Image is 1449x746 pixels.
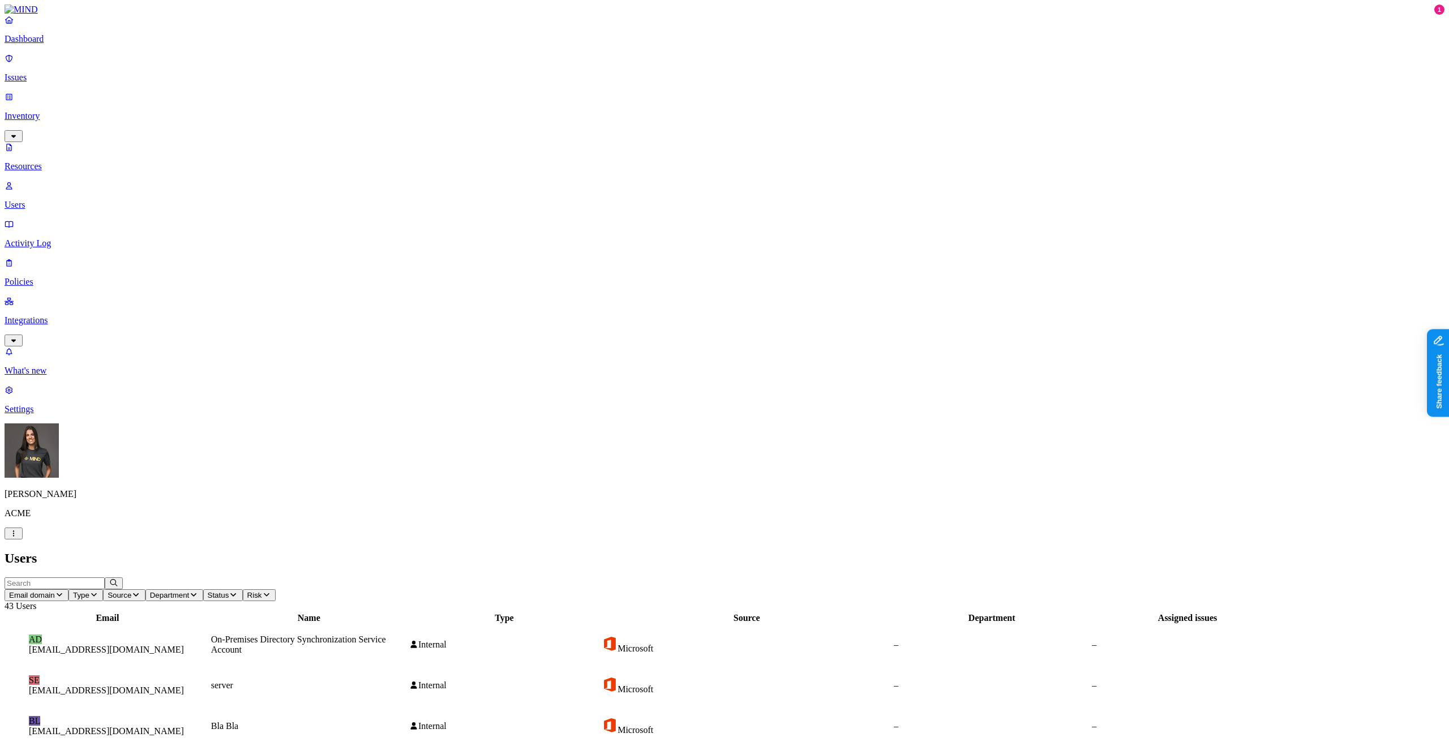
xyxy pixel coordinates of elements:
span: – [894,721,898,731]
p: Settings [5,404,1444,414]
a: Dashboard [5,15,1444,44]
div: Source [602,613,891,623]
a: Resources [5,142,1444,172]
p: ACME [5,508,1444,518]
a: Users [5,181,1444,210]
p: Dashboard [5,34,1444,44]
div: Department [894,613,1090,623]
span: Microsoft [618,684,653,694]
span: 43 Users [5,601,36,611]
span: – [1092,680,1096,690]
a: Activity Log [5,219,1444,248]
p: [PERSON_NAME] [5,489,1444,499]
span: Microsoft [618,725,653,735]
img: office-365 [602,676,618,692]
span: – [894,680,898,690]
img: MIND [5,5,38,15]
span: Internal [418,721,447,731]
div: Email [6,613,209,623]
div: Assigned issues [1092,613,1283,623]
div: Name [211,613,407,623]
img: office-365 [602,717,618,733]
span: – [1092,640,1096,649]
a: MIND [5,5,1444,15]
p: Resources [5,161,1444,172]
p: Policies [5,277,1444,287]
input: Search [5,577,105,589]
figcaption: [EMAIL_ADDRESS][DOMAIN_NAME] [29,685,186,696]
img: office-365 [602,636,618,651]
a: Policies [5,258,1444,287]
span: Department [150,591,190,599]
span: – [894,640,898,649]
span: – [1092,721,1096,731]
span: Type [73,591,89,599]
div: Type [409,613,599,623]
p: Inventory [5,111,1444,121]
p: Integrations [5,315,1444,325]
h2: Users [5,551,1444,566]
a: What's new [5,346,1444,376]
figcaption: [EMAIL_ADDRESS][DOMAIN_NAME] [29,726,186,736]
a: Settings [5,385,1444,414]
span: Internal [418,680,447,690]
span: SE [29,675,40,685]
a: Inventory [5,92,1444,140]
span: Email domain [9,591,55,599]
p: Issues [5,72,1444,83]
div: On-Premises Directory Synchronization Service Account [211,634,407,655]
span: Source [108,591,131,599]
div: 1 [1434,5,1444,15]
span: Risk [247,591,262,599]
p: Users [5,200,1444,210]
span: AD [29,634,42,644]
p: Activity Log [5,238,1444,248]
a: Integrations [5,296,1444,345]
a: Issues [5,53,1444,83]
span: Microsoft [618,644,653,653]
figcaption: [EMAIL_ADDRESS][DOMAIN_NAME] [29,645,186,655]
p: What's new [5,366,1444,376]
div: Bla Bla [211,721,407,731]
div: server [211,680,407,691]
span: Status [208,591,229,599]
span: Internal [418,640,447,649]
img: Gal Cohen [5,423,59,478]
span: BL [29,716,40,726]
